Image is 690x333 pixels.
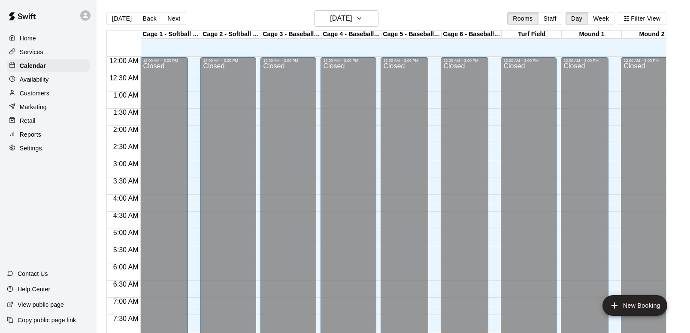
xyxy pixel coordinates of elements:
a: Calendar [7,59,90,72]
div: 12:00 AM – 3:00 PM [563,58,606,63]
div: Turf Field [502,31,562,39]
span: 2:00 AM [111,126,141,133]
p: Customers [20,89,49,98]
a: Customers [7,87,90,100]
span: 3:30 AM [111,177,141,185]
button: Filter View [618,12,666,25]
span: 12:30 AM [107,74,141,82]
div: Cage 5 - Baseball (HitTrax) [381,31,442,39]
div: Cage 1 - Softball (Hack Attack) [141,31,201,39]
a: Reports [7,128,90,141]
div: 12:00 AM – 3:00 PM [383,58,426,63]
span: 4:00 AM [111,195,141,202]
div: 12:00 AM – 3:00 PM [503,58,554,63]
a: Retail [7,114,90,127]
span: 6:30 AM [111,281,141,288]
p: Reports [20,130,41,139]
span: 7:30 AM [111,315,141,322]
p: Marketing [20,103,47,111]
button: [DATE] [106,12,137,25]
a: Home [7,32,90,45]
div: 12:00 AM – 3:00 PM [323,58,374,63]
p: Services [20,48,43,56]
button: [DATE] [314,10,378,27]
div: Cage 4 - Baseball (Triple Play) [321,31,381,39]
p: Home [20,34,36,43]
div: 12:00 AM – 3:00 PM [203,58,254,63]
span: 12:00 AM [107,57,141,64]
p: Availability [20,75,49,84]
span: 3:00 AM [111,160,141,168]
div: Cage 2 - Softball (Triple Play) [201,31,261,39]
div: 12:00 AM – 3:00 PM [623,58,674,63]
span: 1:30 AM [111,109,141,116]
span: 7:00 AM [111,298,141,305]
p: Contact Us [18,269,48,278]
p: Copy public page link [18,316,76,324]
span: 1:00 AM [111,92,141,99]
span: 2:30 AM [111,143,141,150]
a: Marketing [7,101,90,113]
a: Availability [7,73,90,86]
p: Settings [20,144,42,153]
button: Next [162,12,186,25]
div: Cage 3 - Baseball (Triple Play) [261,31,321,39]
button: Rooms [507,12,538,25]
button: add [602,295,667,316]
button: Staff [538,12,563,25]
div: Cage 6 - Baseball (Hack Attack Hand-fed Machine) [442,31,502,39]
h6: [DATE] [330,12,352,24]
p: View public page [18,300,64,309]
button: Day [566,12,588,25]
a: Services [7,46,90,58]
p: Retail [20,116,36,125]
div: 12:00 AM – 3:00 PM [263,58,314,63]
p: Help Center [18,285,50,293]
p: Calendar [20,61,46,70]
span: 4:30 AM [111,212,141,219]
span: 6:00 AM [111,263,141,271]
div: 12:00 AM – 3:00 PM [443,58,486,63]
a: Settings [7,142,90,155]
div: 12:00 AM – 3:00 PM [143,58,185,63]
button: Back [137,12,162,25]
div: Mound 1 [562,31,622,39]
span: 5:00 AM [111,229,141,236]
span: 5:30 AM [111,246,141,254]
button: Week [587,12,614,25]
div: Mound 2 [622,31,682,39]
